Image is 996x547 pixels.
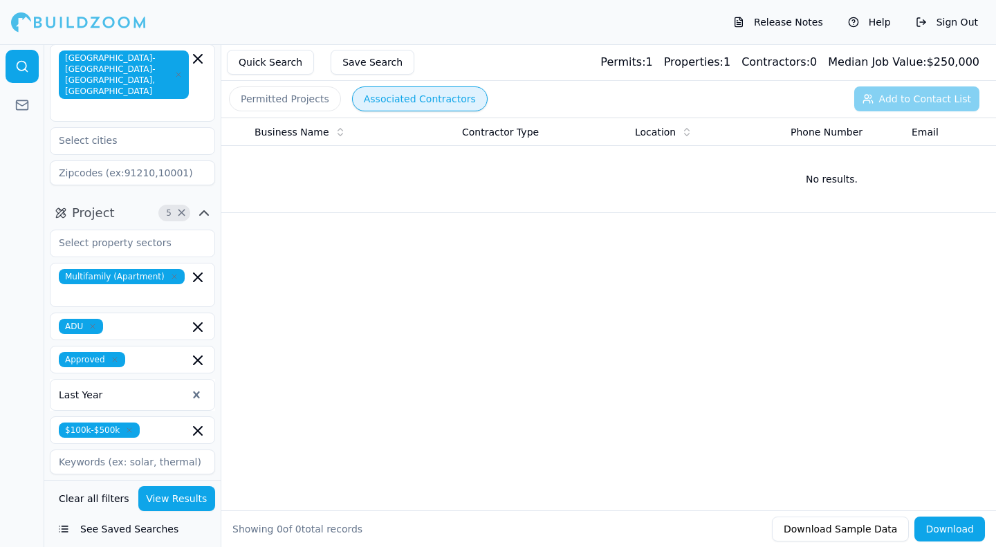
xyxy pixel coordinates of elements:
[227,50,314,75] button: Quick Search
[176,210,187,216] span: Clear Project filters
[828,54,979,71] div: $ 250,000
[914,517,985,541] button: Download
[232,522,362,536] div: Showing of total records
[828,55,926,68] span: Median Job Value:
[162,206,176,220] span: 5
[352,86,488,111] button: Associated Contractors
[59,423,140,438] span: $100k-$500k
[59,319,103,334] span: ADU
[59,269,185,284] span: Multifamily (Apartment)
[50,202,215,224] button: Project5Clear Project filters
[331,50,414,75] button: Save Search
[664,55,723,68] span: Properties:
[635,125,676,139] span: Location
[726,11,830,33] button: Release Notes
[59,50,189,99] span: [GEOGRAPHIC_DATA]-[GEOGRAPHIC_DATA]-[GEOGRAPHIC_DATA], [GEOGRAPHIC_DATA]
[50,517,215,541] button: See Saved Searches
[72,203,115,223] span: Project
[50,230,197,255] input: Select property sectors
[277,523,283,535] span: 0
[462,125,539,139] span: Contractor Type
[295,523,302,535] span: 0
[50,160,215,185] input: Zipcodes (ex:91210,10001)
[741,54,817,71] div: 0
[600,54,652,71] div: 1
[741,55,810,68] span: Contractors:
[50,449,215,474] input: Keywords (ex: solar, thermal)
[772,517,909,541] button: Download Sample Data
[138,486,216,511] button: View Results
[791,125,863,139] span: Phone Number
[909,11,985,33] button: Sign Out
[59,352,125,367] span: Approved
[255,125,329,139] span: Business Name
[841,11,898,33] button: Help
[664,54,730,71] div: 1
[55,486,133,511] button: Clear all filters
[912,125,939,139] span: Email
[229,86,341,111] button: Permitted Projects
[600,55,645,68] span: Permits:
[50,128,197,153] input: Select cities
